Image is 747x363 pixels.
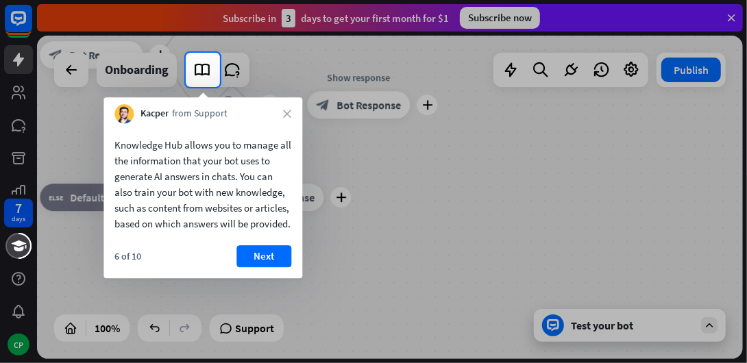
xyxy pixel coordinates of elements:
div: 6 of 10 [114,250,141,262]
i: close [283,110,291,118]
button: Open LiveChat chat widget [11,5,52,47]
button: Next [236,245,291,267]
span: from Support [172,107,228,121]
div: Knowledge Hub allows you to manage all the information that your bot uses to generate AI answers ... [114,137,291,231]
span: Kacper [140,107,169,121]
